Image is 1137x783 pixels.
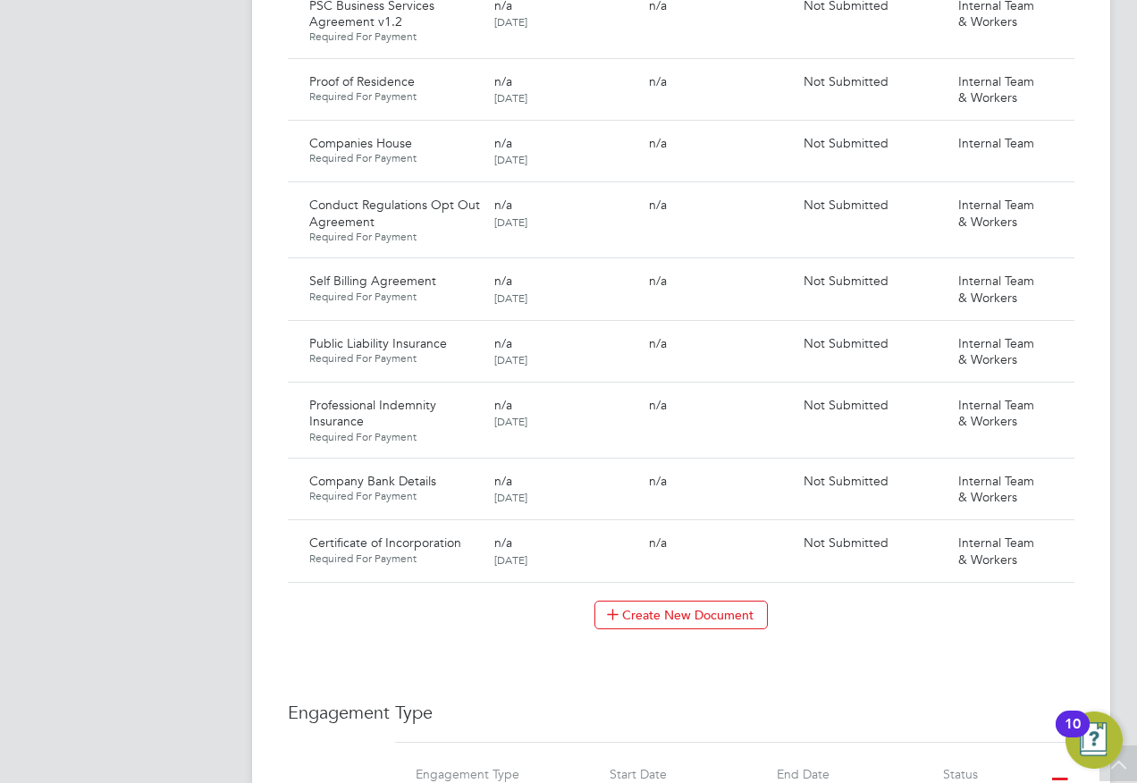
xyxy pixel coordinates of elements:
span: Public Liability Insurance [309,335,447,351]
span: Self Billing Agreement [309,273,436,289]
span: n/a [649,273,667,289]
span: n/a [494,397,512,413]
span: Required For Payment [309,151,480,165]
span: [DATE] [494,352,527,366]
span: Internal Team & Workers [958,335,1034,367]
span: Not Submitted [804,273,889,289]
span: n/a [649,73,667,89]
span: Internal Team & Workers [958,535,1034,567]
div: 10 [1065,724,1081,747]
span: n/a [494,197,512,213]
span: n/a [649,397,667,413]
span: n/a [494,73,512,89]
span: Required For Payment [309,230,480,244]
span: [DATE] [494,290,527,305]
span: [DATE] [494,490,527,504]
span: n/a [649,335,667,351]
h3: Engagement Type [288,701,1074,724]
span: Internal Team [958,135,1034,151]
span: Professional Indemnity Insurance [309,397,436,429]
span: Required For Payment [309,290,480,304]
span: [DATE] [494,552,527,567]
span: n/a [649,473,667,489]
span: Company Bank Details [309,473,436,489]
label: End Date [777,766,830,782]
span: Not Submitted [804,535,889,551]
span: Not Submitted [804,397,889,413]
span: Required For Payment [309,430,480,444]
button: Open Resource Center, 10 new notifications [1065,711,1123,769]
span: n/a [494,135,512,151]
span: Proof of Residence [309,73,415,89]
span: n/a [494,473,512,489]
span: Not Submitted [804,473,889,489]
span: Required For Payment [309,551,480,566]
span: [DATE] [494,152,527,166]
label: Engagement Type [416,766,519,782]
span: Not Submitted [804,135,889,151]
span: [DATE] [494,215,527,229]
span: Internal Team & Workers [958,197,1034,229]
span: Internal Team & Workers [958,397,1034,429]
span: Internal Team & Workers [958,473,1034,505]
label: Start Date [610,766,667,782]
span: Internal Team & Workers [958,73,1034,105]
span: Required For Payment [309,29,480,44]
span: Not Submitted [804,197,889,213]
span: n/a [649,535,667,551]
span: Required For Payment [309,489,480,503]
span: Internal Team & Workers [958,273,1034,305]
span: [DATE] [494,90,527,105]
span: [DATE] [494,414,527,428]
span: Conduct Regulations Opt Out Agreement [309,197,480,229]
span: n/a [649,135,667,151]
label: Status [943,766,978,782]
button: Create New Document [594,601,768,629]
span: n/a [494,273,512,289]
span: Required For Payment [309,351,480,366]
span: Companies House [309,135,412,151]
span: Required For Payment [309,89,480,104]
span: n/a [649,197,667,213]
span: Not Submitted [804,335,889,351]
span: Certificate of Incorporation [309,535,461,551]
span: n/a [494,335,512,351]
span: Not Submitted [804,73,889,89]
span: n/a [494,535,512,551]
span: [DATE] [494,14,527,29]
